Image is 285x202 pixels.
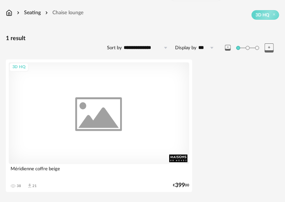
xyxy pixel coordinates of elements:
[175,45,197,51] label: Display by
[175,183,185,188] span: 399
[9,164,189,179] div: Méridienne coffre beige
[27,183,32,189] span: Download icon
[6,35,279,42] div: 1 result
[32,184,37,188] div: 21
[107,45,122,51] label: Sort by
[15,9,41,16] div: Seating
[9,63,29,72] div: 3D HQ
[256,12,269,18] span: 3D HQ
[15,9,21,16] img: svg+xml;base64,PHN2ZyB3aWR0aD0iMTYiIGhlaWdodD0iMTYiIHZpZXdCb3g9IjAgMCAxNiAxNiIgZmlsbD0ibm9uZSIgeG...
[6,59,192,192] a: 3D HQ Méridienne coffre beige 38 Download icon 21 €39900
[173,183,189,188] div: € 00
[6,9,12,16] img: svg+xml;base64,PHN2ZyB3aWR0aD0iMTYiIGhlaWdodD0iMTciIHZpZXdCb3g9IjAgMCAxNiAxNyIgZmlsbD0ibm9uZSIgeG...
[17,184,21,188] div: 38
